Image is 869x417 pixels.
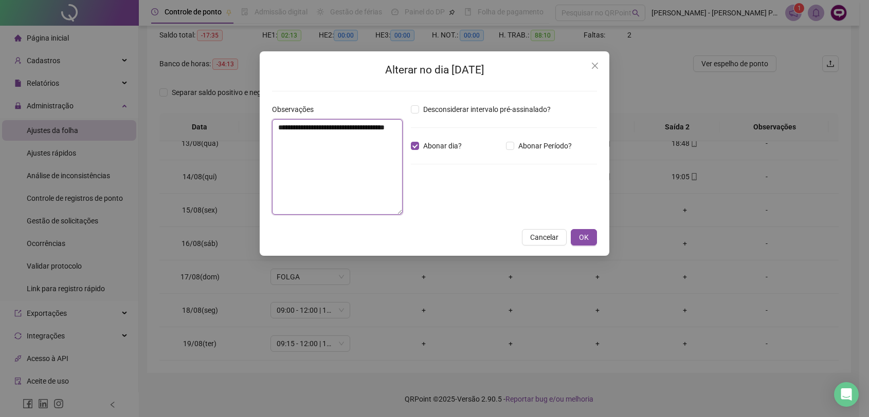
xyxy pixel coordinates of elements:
[419,104,555,115] span: Desconsiderar intervalo pré-assinalado?
[834,382,859,407] div: Open Intercom Messenger
[571,229,597,245] button: OK
[272,62,597,79] h2: Alterar no dia [DATE]
[272,104,320,115] label: Observações
[514,140,576,151] span: Abonar Período?
[591,62,599,70] span: close
[419,140,466,151] span: Abonar dia?
[530,232,558,243] span: Cancelar
[579,232,589,243] span: OK
[522,229,567,245] button: Cancelar
[587,58,603,74] button: Close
